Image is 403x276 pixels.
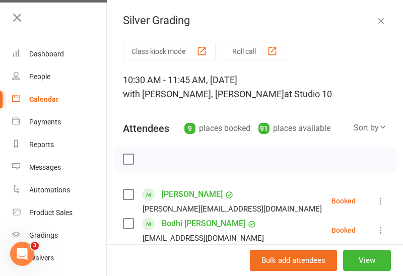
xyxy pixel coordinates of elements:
[224,42,286,60] button: Roll call
[12,88,107,111] a: Calendar
[12,111,107,133] a: Payments
[29,73,50,81] div: People
[258,123,270,134] div: 91
[29,50,64,58] div: Dashboard
[12,133,107,156] a: Reports
[10,242,34,266] iframe: Intercom live chat
[12,65,107,88] a: People
[331,197,356,204] div: Booked
[331,227,356,234] div: Booked
[12,224,107,247] a: Gradings
[12,156,107,179] a: Messages
[162,216,245,232] a: Bodhi [PERSON_NAME]
[123,89,284,99] span: with [PERSON_NAME], [PERSON_NAME]
[12,201,107,224] a: Product Sales
[29,163,61,171] div: Messages
[184,123,195,134] div: 9
[29,254,54,262] div: Waivers
[29,118,61,126] div: Payments
[12,179,107,201] a: Automations
[123,73,387,101] div: 10:30 AM - 11:45 AM, [DATE]
[107,14,403,27] div: Silver Grading
[29,186,70,194] div: Automations
[29,141,54,149] div: Reports
[258,121,330,135] div: places available
[143,232,264,245] div: [EMAIL_ADDRESS][DOMAIN_NAME]
[343,250,391,271] button: View
[31,242,39,250] span: 3
[162,186,223,202] a: [PERSON_NAME]
[250,250,337,271] button: Bulk add attendees
[284,89,332,99] span: at Studio 10
[184,121,250,135] div: places booked
[143,202,322,216] div: [PERSON_NAME][EMAIL_ADDRESS][DOMAIN_NAME]
[29,231,58,239] div: Gradings
[29,95,58,103] div: Calendar
[29,209,73,217] div: Product Sales
[12,247,107,269] a: Waivers
[12,43,107,65] a: Dashboard
[354,121,387,134] div: Sort by
[123,42,216,60] button: Class kiosk mode
[123,121,169,135] div: Attendees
